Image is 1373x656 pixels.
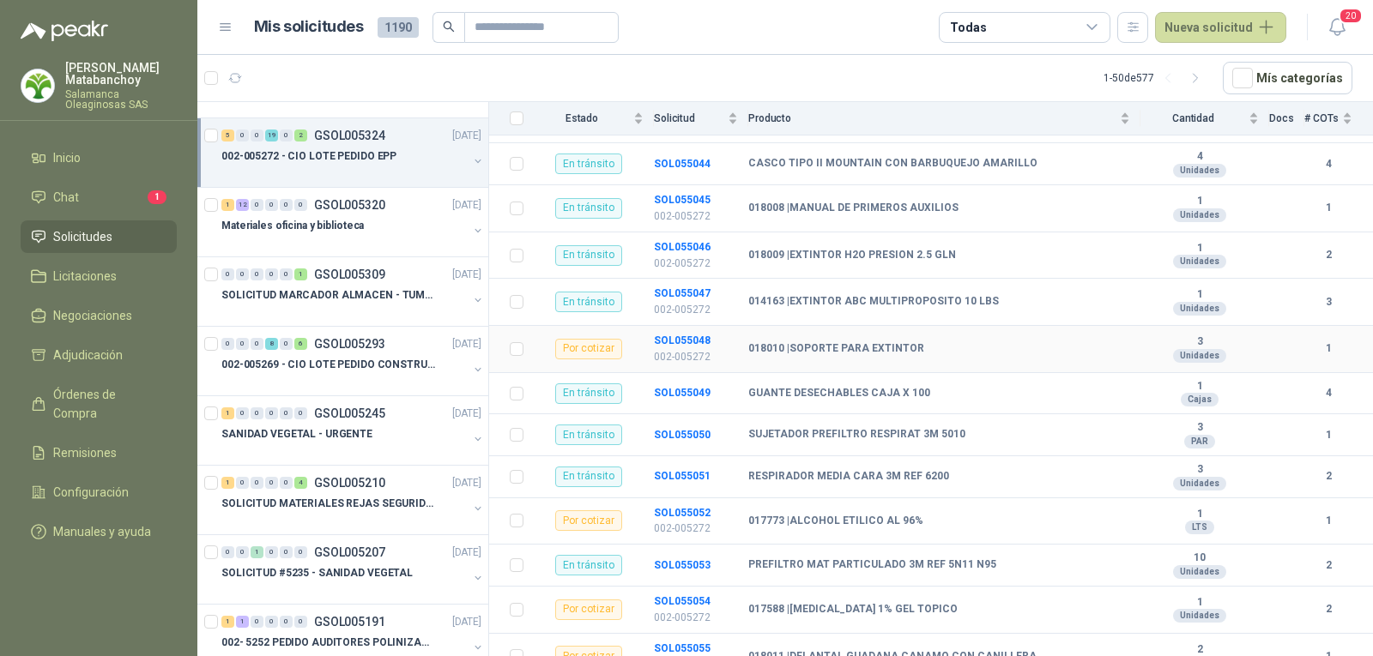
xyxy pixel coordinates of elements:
b: 1 [1140,195,1259,208]
div: 0 [280,129,293,141]
div: 0 [251,268,263,280]
div: 0 [280,268,293,280]
a: Adjudicación [21,339,177,371]
p: GSOL005293 [314,338,385,350]
a: 0 0 0 0 0 1 GSOL005309[DATE] SOLICITUD MARCADOR ALMACEN - TUMACO [221,264,485,319]
p: GSOL005245 [314,407,385,419]
div: 0 [236,477,249,489]
div: Todas [950,18,986,37]
span: Órdenes de Compra [53,385,160,423]
a: SOL055051 [654,470,711,482]
h1: Mis solicitudes [254,15,364,39]
span: Adjudicación [53,346,123,364]
div: Por cotizar [555,339,622,359]
div: 0 [294,546,307,558]
div: Unidades [1173,164,1226,178]
div: En tránsito [555,198,622,219]
div: 0 [294,199,307,211]
span: Estado [534,112,630,124]
a: 5 0 0 19 0 2 GSOL005324[DATE] 002-005272 - CIO LOTE PEDIDO EPP [221,125,485,180]
div: 1 [294,268,307,280]
div: Unidades [1173,477,1226,490]
button: Nueva solicitud [1155,12,1286,43]
a: Negociaciones [21,299,177,332]
div: 0 [236,338,249,350]
b: RESPIRADOR MEDIA CARA 3M REF 6200 [748,470,949,484]
div: 0 [236,268,249,280]
a: SOL055044 [654,158,711,170]
b: 4 [1304,156,1352,172]
p: 002-005269 - CIO LOTE PEDIDO CONSTRUCCION [221,357,435,373]
span: Manuales y ayuda [53,522,151,541]
div: 8 [265,338,278,350]
b: 2 [1304,601,1352,617]
div: 0 [280,338,293,350]
b: SOL055047 [654,287,711,299]
div: 0 [221,268,234,280]
div: 19 [265,129,278,141]
p: [DATE] [452,406,481,422]
b: 017588 | [MEDICAL_DATA] 1% GEL TOPICO [748,603,958,617]
span: Licitaciones [53,267,117,286]
b: GUANTE DESECHABLES CAJA X 100 [748,387,930,400]
img: Company Logo [21,69,54,102]
b: 1 [1304,513,1352,529]
div: 0 [236,129,249,141]
div: En tránsito [555,424,622,445]
div: 0 [280,616,293,628]
p: GSOL005210 [314,477,385,489]
a: Solicitudes [21,220,177,253]
b: SOL055046 [654,241,711,253]
div: Por cotizar [555,510,622,531]
b: 4 [1304,385,1352,401]
div: Unidades [1173,609,1226,623]
button: 20 [1322,12,1352,43]
div: En tránsito [555,245,622,266]
a: SOL055052 [654,507,711,519]
p: [DATE] [452,475,481,491]
a: Manuales y ayuda [21,515,177,548]
p: GSOL005324 [314,129,385,141]
div: 1 [236,616,249,628]
p: Materiales oficina y biblioteca [221,218,364,234]
b: 1 [1304,200,1352,216]
p: [DATE] [452,336,481,352]
div: 2 [294,129,307,141]
div: 0 [236,407,249,419]
span: # COTs [1304,112,1339,124]
span: Remisiones [53,443,117,462]
div: En tránsito [555,555,622,575]
b: 1 [1140,508,1259,521]
div: Unidades [1173,565,1226,579]
a: SOL055054 [654,595,711,607]
p: [DATE] [452,545,481,561]
div: 4 [294,477,307,489]
b: 014163 | EXTINTOR ABC MULTIPROPOSITO 10 LBS [748,295,999,309]
b: 1 [1304,340,1352,357]
div: Unidades [1173,349,1226,363]
div: 0 [265,407,278,419]
p: [PERSON_NAME] Matabanchoy [65,62,177,86]
div: 0 [265,477,278,489]
div: Unidades [1173,208,1226,222]
p: 002-005272 [654,302,738,318]
a: 1 12 0 0 0 0 GSOL005320[DATE] Materiales oficina y biblioteca [221,195,485,250]
b: 018010 | SOPORTE PARA EXTINTOR [748,342,924,356]
b: 4 [1140,150,1259,164]
a: SOL055048 [654,334,711,346]
div: 0 [251,616,263,628]
a: SOL055049 [654,387,711,399]
div: 0 [251,338,263,350]
span: Chat [53,188,79,207]
div: 0 [265,268,278,280]
div: 1 [221,616,234,628]
div: 1 [221,199,234,211]
span: 1 [148,190,166,204]
div: LTS [1185,521,1214,534]
b: SOL055050 [654,429,711,441]
b: PREFILTRO MAT PARTICULADO 3M REF 5N11 N95 [748,558,996,572]
b: SUJETADOR PREFILTRO RESPIRAT 3M 5010 [748,428,965,442]
span: 20 [1339,8,1363,24]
